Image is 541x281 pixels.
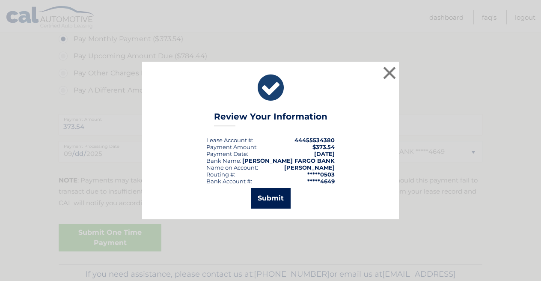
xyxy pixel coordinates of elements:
[206,171,235,178] div: Routing #:
[214,111,327,126] h3: Review Your Information
[206,164,258,171] div: Name on Account:
[206,178,252,185] div: Bank Account #:
[242,157,335,164] strong: [PERSON_NAME] FARGO BANK
[206,137,253,143] div: Lease Account #:
[206,150,248,157] div: :
[251,188,291,209] button: Submit
[206,150,247,157] span: Payment Date
[294,137,335,143] strong: 44455534380
[314,150,335,157] span: [DATE]
[381,64,398,81] button: ×
[312,143,335,150] span: $373.54
[206,157,241,164] div: Bank Name:
[206,143,258,150] div: Payment Amount:
[284,164,335,171] strong: [PERSON_NAME]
